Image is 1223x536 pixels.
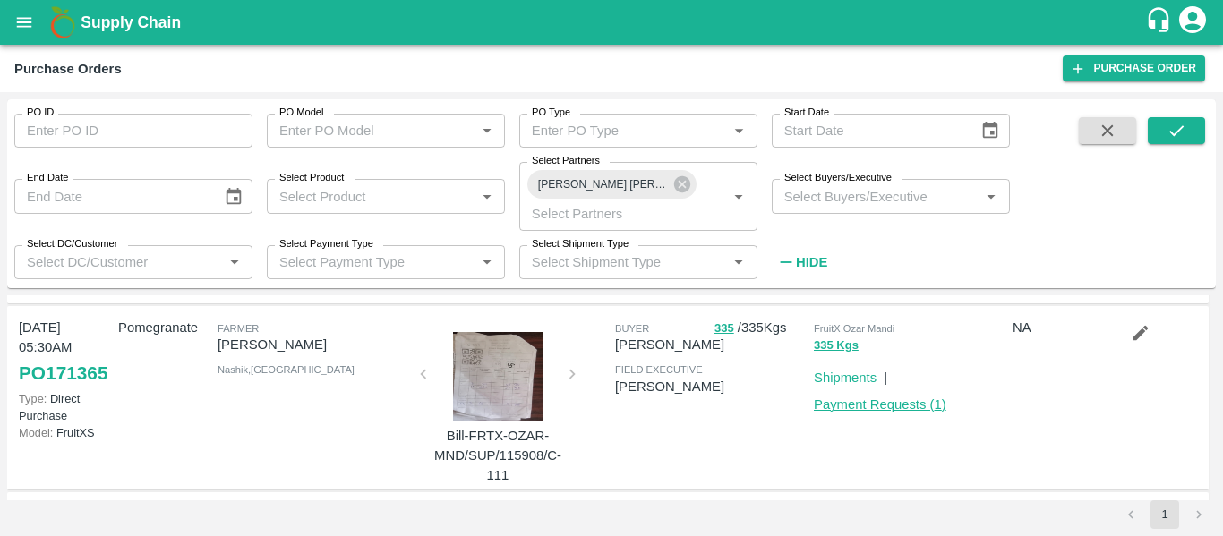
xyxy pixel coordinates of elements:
span: Model: [19,426,53,439]
p: [PERSON_NAME] [615,377,724,396]
label: PO ID [27,106,54,120]
input: Select Payment Type [272,251,447,274]
strong: Hide [796,255,827,269]
button: Open [223,251,246,274]
input: Enter PO ID [14,114,252,148]
div: Purchase Orders [14,57,122,81]
button: Open [979,185,1003,208]
p: [PERSON_NAME] [615,335,724,354]
input: Select DC/Customer [20,251,218,274]
label: Select Buyers/Executive [784,171,892,185]
button: page 1 [1150,500,1179,529]
span: buyer [615,323,649,334]
span: Type: [19,392,47,405]
nav: pagination navigation [1114,500,1216,529]
p: Bill-FRTX-OZAR-MND/SUP/115908/C-111 [431,426,565,486]
p: [DATE] 05:30AM [19,318,111,358]
label: Select DC/Customer [27,237,117,251]
label: Start Date [784,106,829,120]
a: Shipments [814,370,877,385]
a: Payment Requests (1) [814,397,946,412]
a: Purchase Order [1063,55,1205,81]
p: / 335 Kgs [714,318,807,338]
button: 335 [714,319,734,339]
span: [PERSON_NAME] [PERSON_NAME], Nashik-8805666885 [527,175,678,194]
label: Select Partners [532,154,600,168]
label: Select Shipment Type [532,237,629,251]
a: PO171365 [19,357,107,389]
input: Enter PO Type [525,119,699,142]
p: FruitXS [19,424,111,441]
span: Nashik , [GEOGRAPHIC_DATA] [218,364,355,375]
div: account of current user [1176,4,1209,41]
label: Select Payment Type [279,237,373,251]
div: | [877,361,887,387]
button: Open [475,119,499,142]
button: Open [727,251,750,274]
p: Direct Purchase [19,390,111,424]
button: Choose date [973,114,1007,148]
button: Hide [772,247,833,277]
button: Open [475,251,499,274]
button: open drawer [4,2,45,43]
img: logo [45,4,81,40]
button: Open [727,119,750,142]
label: PO Type [532,106,570,120]
label: End Date [27,171,68,185]
span: field executive [615,364,703,375]
button: Choose date [217,180,251,214]
label: PO Model [279,106,324,120]
span: Farmer [218,323,259,334]
label: Select Product [279,171,344,185]
input: Select Partners [525,201,699,225]
div: [PERSON_NAME] [PERSON_NAME], Nashik-8805666885 [527,170,697,199]
input: Select Product [272,184,470,208]
button: 335 Kgs [814,336,859,356]
button: Open [475,185,499,208]
span: FruitX Ozar Mandi [814,323,894,334]
b: Supply Chain [81,13,181,31]
button: Open [727,185,750,208]
a: Supply Chain [81,10,1145,35]
p: [PERSON_NAME] [218,335,409,354]
input: Select Buyers/Executive [777,184,975,208]
p: NA [1013,318,1105,337]
input: Select Shipment Type [525,251,723,274]
input: End Date [14,179,210,213]
div: customer-support [1145,6,1176,38]
p: Pomegranate [118,318,210,337]
input: Enter PO Model [272,119,447,142]
input: Start Date [772,114,967,148]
